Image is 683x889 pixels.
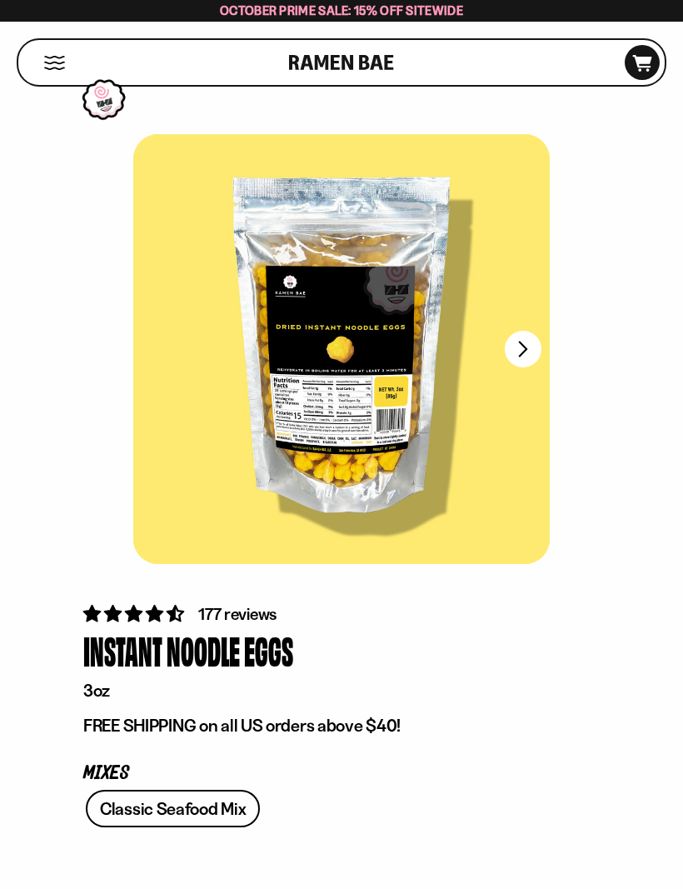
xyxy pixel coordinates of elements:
[198,604,277,624] span: 177 reviews
[220,2,463,18] span: October Prime Sale: 15% off Sitewide
[83,766,600,782] p: Mixes
[83,715,600,737] p: FREE SHIPPING on all US orders above $40!
[167,627,240,676] div: Noodle
[43,56,66,70] button: Mobile Menu Trigger
[244,627,293,676] div: Eggs
[83,680,600,702] p: 3oz
[83,627,162,676] div: Instant
[505,331,541,367] button: Next
[86,790,260,827] a: Classic Seafood Mix
[83,603,187,624] span: 4.71 stars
